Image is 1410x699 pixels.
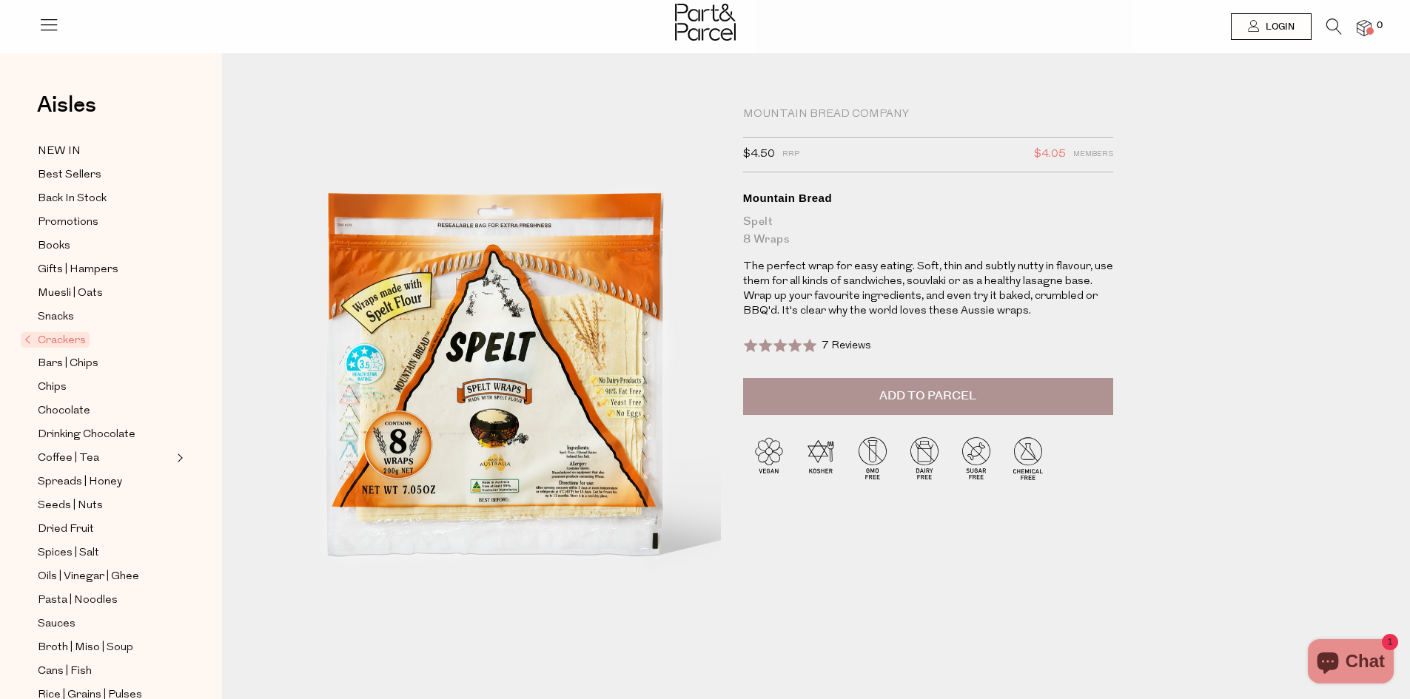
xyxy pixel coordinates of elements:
span: Aisles [37,89,96,121]
a: Aisles [37,94,96,131]
inbox-online-store-chat: Shopify online store chat [1303,639,1398,687]
a: Chocolate [38,402,172,420]
a: NEW IN [38,142,172,161]
span: Login [1262,21,1295,33]
img: Part&Parcel [675,4,736,41]
a: Oils | Vinegar | Ghee [38,567,172,586]
a: Back In Stock [38,189,172,208]
a: 0 [1357,20,1372,36]
button: Expand/Collapse Coffee | Tea [173,449,184,467]
span: Crackers [21,332,90,348]
span: 0 [1373,19,1386,33]
a: Promotions [38,213,172,232]
a: Best Sellers [38,166,172,184]
img: P_P-ICONS-Live_Bec_V11_Vegan.svg [743,432,795,484]
a: Spreads | Honey [38,473,172,491]
img: P_P-ICONS-Live_Bec_V11_Chemical_Free.svg [1002,432,1054,484]
span: Bars | Chips [38,355,98,373]
span: Spices | Salt [38,544,99,562]
span: Promotions [38,214,98,232]
p: The perfect wrap for easy eating. Soft, thin and subtly nutty in flavour, use them for all kinds ... [743,260,1113,319]
span: Coffee | Tea [38,450,99,467]
span: Back In Stock [38,190,107,208]
a: Crackers [24,331,172,349]
span: Chips [38,379,67,396]
span: Cans | Fish [38,663,92,681]
a: Muesli | Oats [38,284,172,303]
span: Members [1073,145,1113,164]
span: Drinking Chocolate [38,426,135,444]
span: Books [38,237,70,255]
div: Spelt 8 Wraps [743,213,1113,249]
a: Chips [38,378,172,396]
span: Oils | Vinegar | Ghee [38,568,139,586]
span: Muesli | Oats [38,285,103,303]
span: Snacks [38,308,74,326]
span: Chocolate [38,402,90,420]
a: Sauces [38,615,172,633]
a: Gifts | Hampers [38,260,172,279]
a: Spices | Salt [38,544,172,562]
img: P_P-ICONS-Live_Bec_V11_Dairy_Free.svg [899,432,950,484]
img: P_P-ICONS-Live_Bec_V11_GMO_Free.svg [847,432,899,484]
a: Snacks [38,308,172,326]
span: Best Sellers [38,166,101,184]
a: Pasta | Noodles [38,591,172,609]
button: Add to Parcel [743,378,1113,415]
span: Sauces [38,615,75,633]
span: Gifts | Hampers [38,261,118,279]
a: Login [1231,13,1312,40]
span: $4.50 [743,145,775,164]
img: P_P-ICONS-Live_Bec_V11_Kosher.svg [795,432,847,484]
a: Drinking Chocolate [38,425,172,444]
a: Coffee | Tea [38,449,172,467]
span: RRP [782,145,799,164]
span: Dried Fruit [38,521,94,538]
div: Mountain Bread Company [743,107,1113,122]
span: Broth | Miso | Soup [38,639,133,657]
span: Pasta | Noodles [38,592,118,609]
a: Dried Fruit [38,520,172,538]
a: Books [38,237,172,255]
img: P_P-ICONS-Live_Bec_V11_Sugar_Free.svg [950,432,1002,484]
span: Add to Parcel [879,388,976,405]
a: Cans | Fish [38,662,172,681]
a: Broth | Miso | Soup [38,638,172,657]
span: 7 Reviews [822,340,871,351]
span: Spreads | Honey [38,473,122,491]
a: Seeds | Nuts [38,496,172,515]
span: $4.05 [1034,145,1066,164]
a: Bars | Chips [38,354,172,373]
div: Mountain Bread [743,191,1113,206]
span: NEW IN [38,143,81,161]
span: Seeds | Nuts [38,497,103,515]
